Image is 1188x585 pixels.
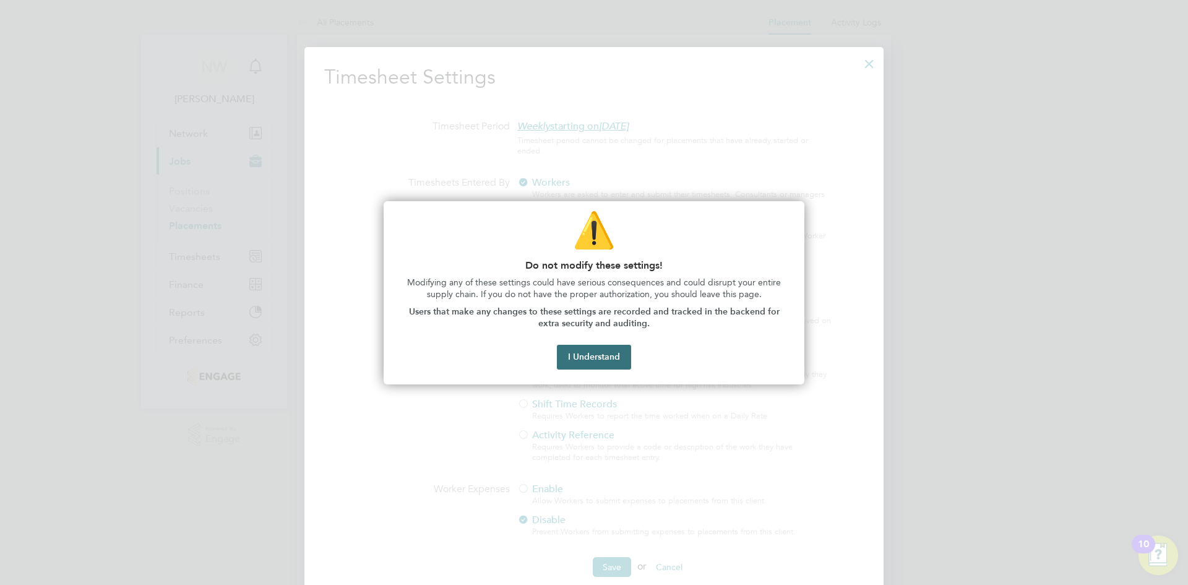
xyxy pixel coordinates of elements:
[398,206,790,254] p: ⚠️
[398,259,790,271] p: Do not modify these settings!
[409,306,782,329] strong: Users that make any changes to these settings are recorded and tracked in the backend for extra s...
[398,277,790,301] p: Modifying any of these settings could have serious consequences and could disrupt your entire sup...
[384,201,804,384] div: Do not modify these settings!
[557,345,631,370] button: I Understand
